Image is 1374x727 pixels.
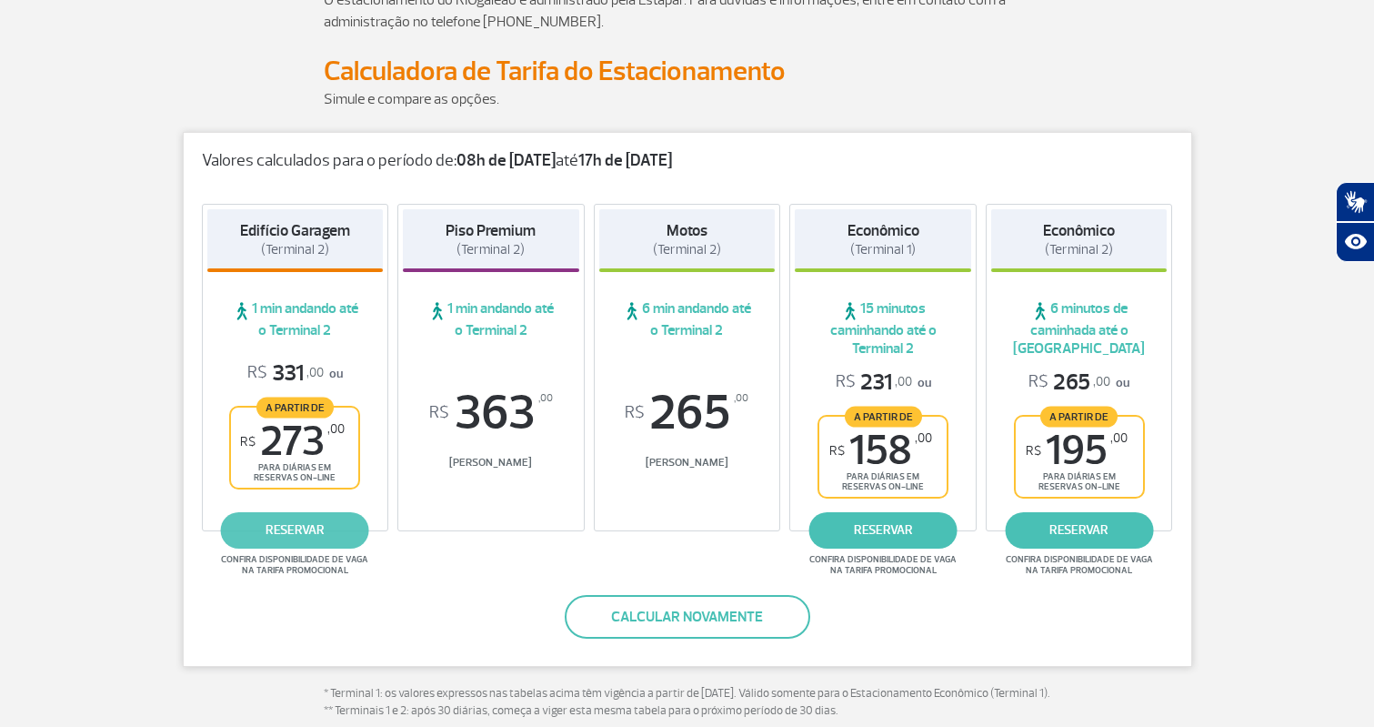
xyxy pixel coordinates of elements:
span: 331 [247,359,324,388]
a: reservar [221,512,369,549]
span: para diárias em reservas on-line [1031,471,1128,492]
span: 265 [599,389,776,438]
strong: Econômico [847,221,919,240]
span: A partir de [256,397,334,418]
span: 231 [836,369,912,397]
span: 363 [403,389,579,438]
span: A partir de [1040,406,1118,427]
span: 158 [829,430,932,471]
span: (Terminal 2) [653,241,721,258]
strong: Edifício Garagem [240,221,350,240]
sup: ,00 [1110,430,1128,446]
span: 6 minutos de caminhada até o [GEOGRAPHIC_DATA] [991,299,1168,358]
sup: ,00 [734,389,748,409]
span: Confira disponibilidade de vaga na tarifa promocional [1003,554,1156,576]
span: (Terminal 2) [1045,241,1113,258]
span: para diárias em reservas on-line [246,462,343,483]
strong: Econômico [1043,221,1115,240]
button: Abrir tradutor de língua de sinais. [1336,182,1374,222]
sup: R$ [625,403,645,423]
span: (Terminal 2) [261,241,329,258]
strong: 08h de [DATE] [456,150,556,171]
p: * Terminal 1: os valores expressos nas tabelas acima têm vigência a partir de [DATE]. Válido some... [324,685,1051,721]
span: (Terminal 2) [456,241,525,258]
span: Confira disponibilidade de vaga na tarifa promocional [807,554,959,576]
span: A partir de [845,406,922,427]
span: [PERSON_NAME] [403,456,579,470]
span: 265 [1028,369,1110,397]
sup: R$ [240,434,256,449]
span: Confira disponibilidade de vaga na tarifa promocional [218,554,371,576]
a: reservar [1005,512,1153,549]
span: 273 [240,421,345,462]
a: reservar [809,512,958,549]
strong: Motos [667,221,707,240]
p: ou [1028,369,1129,397]
sup: ,00 [915,430,932,446]
p: ou [836,369,931,397]
p: ou [247,359,343,388]
span: para diárias em reservas on-line [835,471,931,492]
p: Simule e compare as opções. [324,88,1051,110]
span: [PERSON_NAME] [599,456,776,470]
sup: R$ [1026,443,1041,459]
strong: 17h de [DATE] [578,150,672,171]
p: Valores calculados para o período de: até [202,151,1173,171]
span: 195 [1026,430,1128,471]
h2: Calculadora de Tarifa do Estacionamento [324,55,1051,88]
span: 6 min andando até o Terminal 2 [599,299,776,339]
span: 1 min andando até o Terminal 2 [207,299,384,339]
sup: R$ [829,443,845,459]
div: Plugin de acessibilidade da Hand Talk. [1336,182,1374,262]
span: 15 minutos caminhando até o Terminal 2 [795,299,971,358]
span: (Terminal 1) [850,241,916,258]
sup: R$ [429,403,449,423]
sup: ,00 [538,389,553,409]
sup: ,00 [327,421,345,437]
button: Abrir recursos assistivos. [1336,222,1374,262]
strong: Piso Premium [446,221,536,240]
span: 1 min andando até o Terminal 2 [403,299,579,339]
button: Calcular novamente [565,595,810,639]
